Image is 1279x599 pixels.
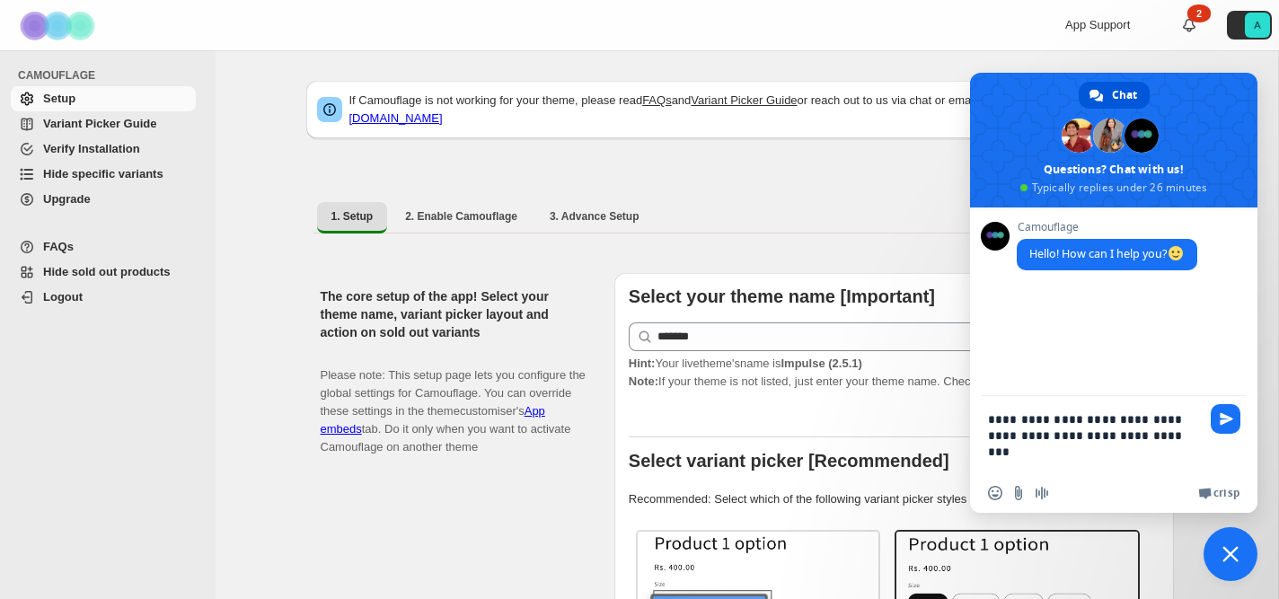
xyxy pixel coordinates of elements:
[43,290,83,304] span: Logout
[1211,404,1240,434] span: Send
[349,92,1163,128] p: If Camouflage is not working for your theme, please read and or reach out to us via chat or email:
[988,396,1204,473] textarea: Compose your message...
[1204,527,1257,581] a: Close chat
[11,137,196,162] a: Verify Installation
[629,374,658,388] strong: Note:
[1079,82,1150,109] a: Chat
[1245,13,1270,38] span: Avatar with initials A
[629,357,656,370] strong: Hint:
[43,192,91,206] span: Upgrade
[321,348,586,456] p: Please note: This setup page lets you configure the global settings for Camouflage. You can overr...
[43,117,156,130] span: Variant Picker Guide
[43,167,163,181] span: Hide specific variants
[11,86,196,111] a: Setup
[11,285,196,310] a: Logout
[43,92,75,105] span: Setup
[11,187,196,212] a: Upgrade
[11,234,196,260] a: FAQs
[1213,486,1239,500] span: Crisp
[405,209,517,224] span: 2. Enable Camouflage
[1254,20,1261,31] text: A
[43,142,140,155] span: Verify Installation
[1017,221,1197,233] span: Camouflage
[781,357,861,370] strong: Impulse (2.5.1)
[18,68,203,83] span: CAMOUFLAGE
[550,209,639,224] span: 3. Advance Setup
[43,240,74,253] span: FAQs
[11,260,196,285] a: Hide sold out products
[642,93,672,107] a: FAQs
[331,209,374,224] span: 1. Setup
[1112,82,1137,109] span: Chat
[43,265,171,278] span: Hide sold out products
[1180,16,1198,34] a: 2
[1198,486,1239,500] a: Crisp
[1187,4,1211,22] div: 2
[988,486,1002,500] span: Insert an emoji
[14,1,104,50] img: Camouflage
[1029,246,1185,261] span: Hello! How can I help you?
[629,357,862,370] span: Your live theme's name is
[321,287,586,341] h2: The core setup of the app! Select your theme name, variant picker layout and action on sold out v...
[691,93,797,107] a: Variant Picker Guide
[1011,486,1026,500] span: Send a file
[1227,11,1272,40] button: Avatar with initials A
[629,451,949,471] b: Select variant picker [Recommended]
[629,286,935,306] b: Select your theme name [Important]
[629,355,1160,391] p: If your theme is not listed, just enter your theme name. Check to find your theme name.
[11,111,196,137] a: Variant Picker Guide
[1065,18,1130,31] span: App Support
[11,162,196,187] a: Hide specific variants
[1035,486,1049,500] span: Audio message
[629,490,1160,508] p: Recommended: Select which of the following variant picker styles match your theme.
